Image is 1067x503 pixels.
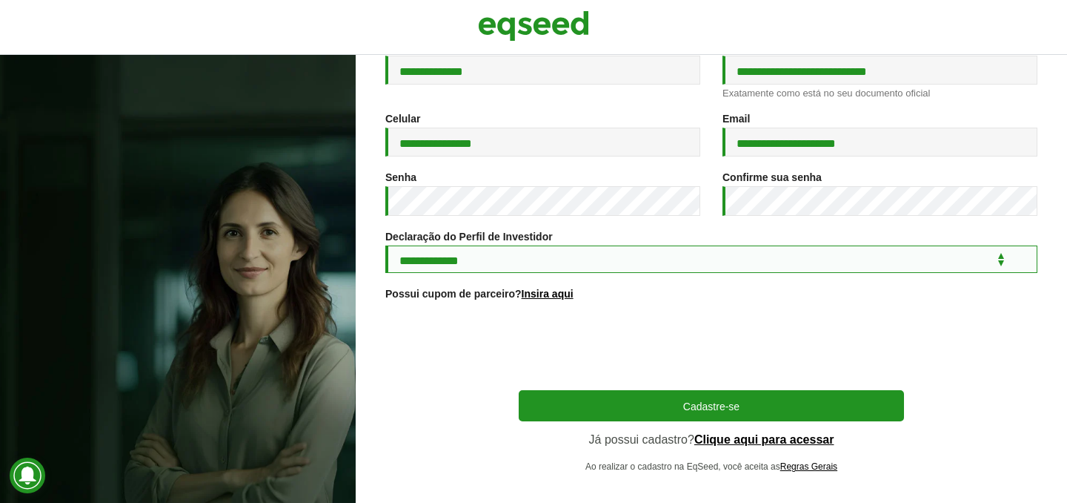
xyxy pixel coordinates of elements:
div: Exatamente como está no seu documento oficial [722,88,1037,98]
p: Já possui cadastro? [519,433,904,447]
a: Regras Gerais [780,462,837,471]
img: EqSeed Logo [478,7,589,45]
label: Confirme sua senha [722,172,822,183]
label: Senha [385,172,416,183]
label: Possui cupom de parceiro? [385,289,574,299]
p: Ao realizar o cadastro na EqSeed, você aceita as [519,461,904,472]
button: Cadastre-se [519,390,904,421]
label: Celular [385,114,420,124]
iframe: reCAPTCHA [599,318,824,375]
label: Declaração do Perfil de Investidor [385,231,553,242]
label: Email [722,114,750,124]
a: Insira aqui [522,289,574,299]
a: Clique aqui para acessar [694,434,834,446]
